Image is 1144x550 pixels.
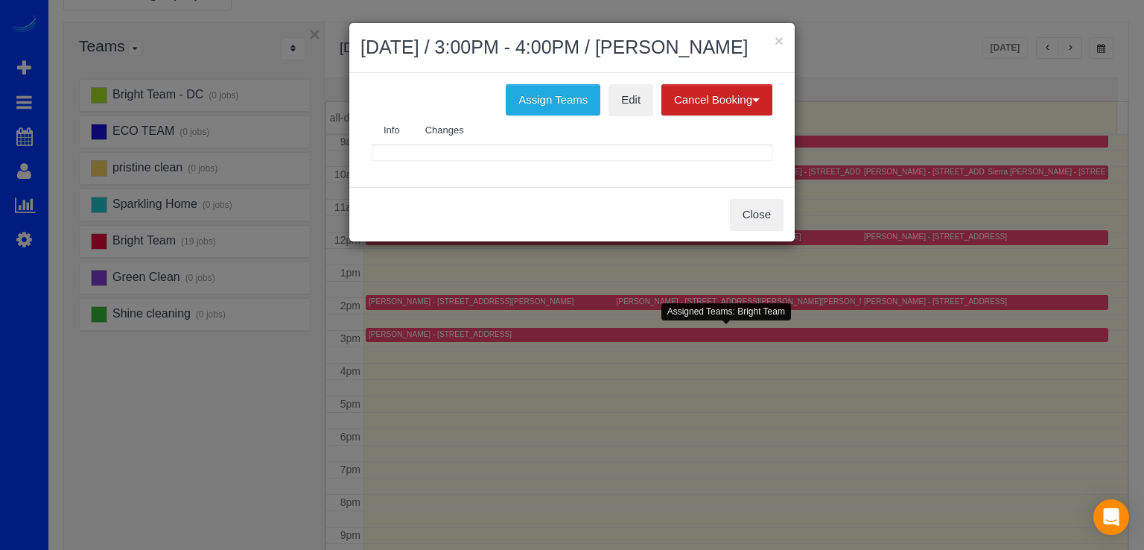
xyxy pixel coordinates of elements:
a: Info [372,116,412,146]
div: Open Intercom Messenger [1093,499,1129,535]
button: × [775,33,784,48]
button: Cancel Booking [661,84,772,116]
span: Changes [425,124,464,136]
h2: [DATE] / 3:00PM - 4:00PM / [PERSON_NAME] [360,34,784,61]
a: Edit [608,84,653,116]
div: Assigned Teams: Bright Team [661,303,791,320]
span: Info [384,124,400,136]
a: Changes [413,116,476,146]
button: Close [730,199,784,230]
button: Assign Teams [506,84,600,116]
